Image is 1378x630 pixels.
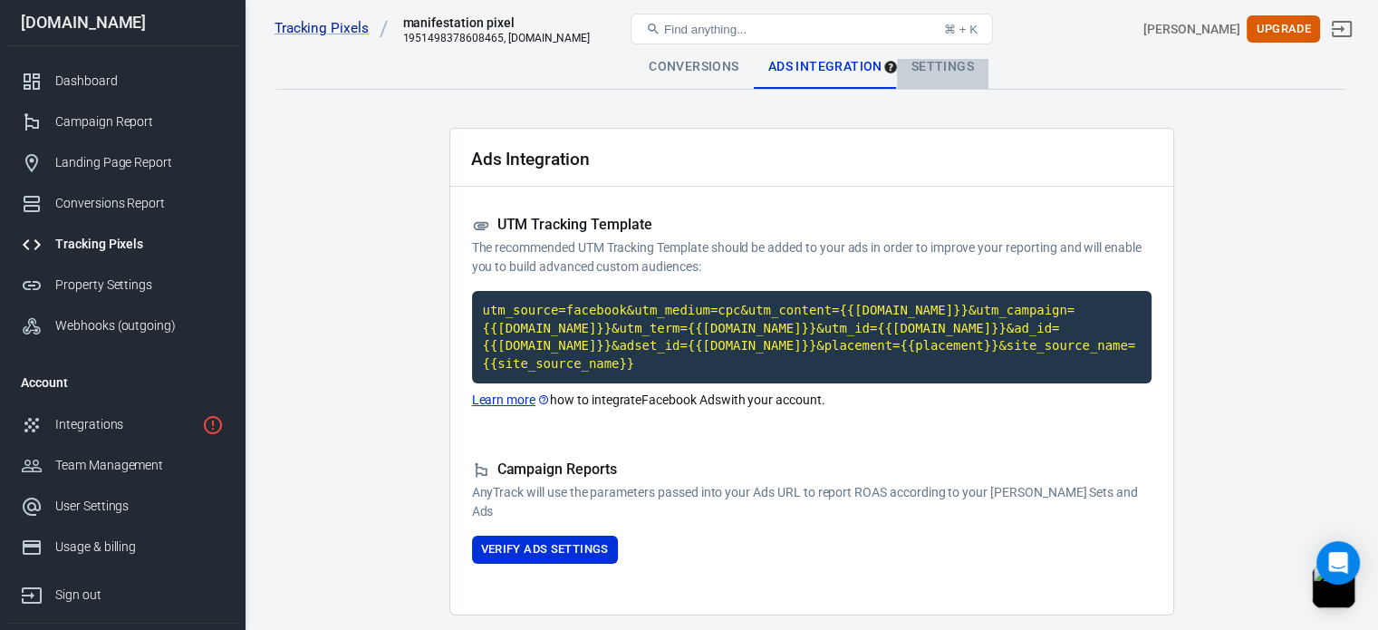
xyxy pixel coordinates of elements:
[55,112,224,131] div: Campaign Report
[634,45,753,89] div: Conversions
[6,61,238,102] a: Dashboard
[6,265,238,305] a: Property Settings
[471,150,590,169] h2: Ads Integration
[1247,15,1320,44] button: Upgrade
[55,456,224,475] div: Team Management
[55,586,224,605] div: Sign out
[6,445,238,486] a: Team Management
[6,404,238,445] a: Integrations
[55,276,224,295] div: Property Settings
[55,194,224,213] div: Conversions Report
[472,216,1152,235] h5: UTM Tracking Template
[472,460,1152,480] h5: Campaign Reports
[55,316,224,335] div: Webhooks (outgoing)
[202,414,224,436] svg: 1 networks not verified yet
[402,32,590,44] div: 1951498378608465, bytemarkdigi.com
[631,14,993,44] button: Find anything...⌘ + K
[897,45,988,89] div: Settings
[472,238,1152,276] p: The recommended UTM Tracking Template should be added to your ads in order to improve your report...
[472,391,1152,410] p: how to integrate Facebook Ads with your account.
[472,291,1152,383] code: Click to copy
[664,23,747,36] span: Find anything...
[6,305,238,346] a: Webhooks (outgoing)
[275,19,389,38] a: Tracking Pixels
[6,224,238,265] a: Tracking Pixels
[55,415,195,434] div: Integrations
[55,235,224,254] div: Tracking Pixels
[472,391,551,410] a: Learn more
[6,102,238,142] a: Campaign Report
[1316,541,1360,585] div: Open Intercom Messenger
[754,45,897,89] div: Ads Integration
[944,23,978,36] div: ⌘ + K
[6,142,238,183] a: Landing Page Report
[1320,7,1364,51] a: Sign out
[55,72,224,91] div: Dashboard
[882,59,899,75] div: Tooltip anchor
[402,14,583,32] div: manifestation pixel
[6,486,238,527] a: User Settings
[6,183,238,224] a: Conversions Report
[472,536,618,564] button: Verify Ads Settings
[6,361,238,404] li: Account
[6,15,238,31] div: [DOMAIN_NAME]
[6,527,238,567] a: Usage & billing
[55,497,224,516] div: User Settings
[55,153,224,172] div: Landing Page Report
[472,483,1152,521] p: AnyTrack will use the parameters passed into your Ads URL to report ROAS according to your [PERSO...
[1143,20,1239,39] div: Account id: PnsNbwHN
[6,567,238,615] a: Sign out
[55,538,224,557] div: Usage & billing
